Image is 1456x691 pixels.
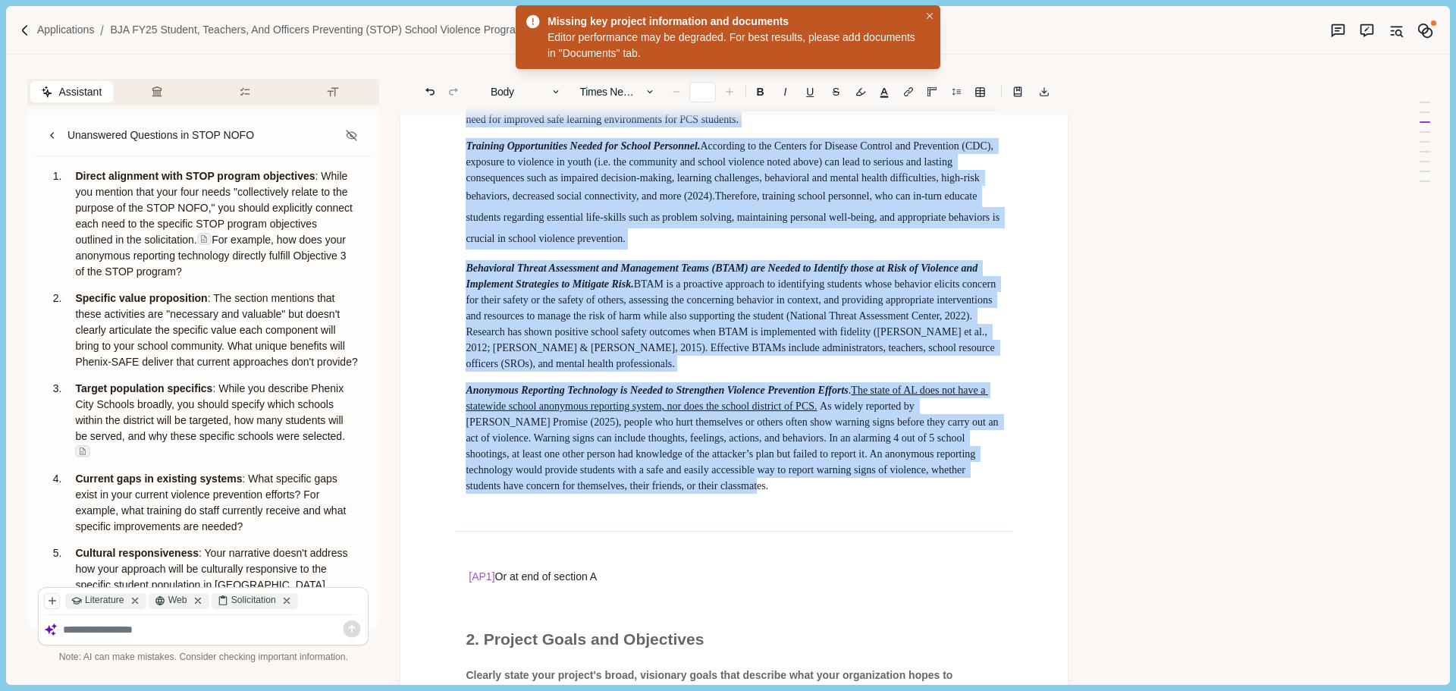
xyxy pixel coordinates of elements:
span: Cultural responsiveness [75,547,199,559]
img: Forward slash icon [94,24,110,37]
u: U [806,86,814,97]
a: Applications [37,22,95,38]
button: Increase font size [719,81,740,102]
i: I [784,86,787,97]
div: Literature [65,593,146,609]
button: Decrease font size [666,81,687,102]
span: Direct alignment with STOP program objectives [75,170,315,182]
button: Line height [898,81,919,102]
s: S [833,86,839,97]
div: Web [149,593,209,609]
p: Or at end of section A [466,569,1003,585]
button: B [748,81,772,102]
button: Redo [443,81,464,102]
button: S [824,81,847,102]
button: Body [483,81,570,102]
a: BJA FY25 Student, Teachers, and Officers Preventing (STOP) School Violence Program (O-BJA-2025-17... [110,22,632,38]
button: Line height [969,81,990,102]
div: Solicitation [212,593,298,609]
button: Line height [946,81,967,102]
b: B [757,86,764,97]
span: : Your narrative doesn't address how your approach will be culturally responsive to the specific ... [75,547,357,639]
button: Export to docx [1034,81,1055,102]
span: : While you describe Phenix City Schools broadly, you should specify which schools within the dis... [75,382,347,442]
span: Anonymous Reporting Technology is Needed to Strengthen Violence Prevention Efforts [466,385,848,396]
p: : What specific gaps exist in your current violence prevention efforts? For example, what trainin... [75,471,358,535]
span: . [849,385,852,396]
a: [AP1] [469,570,494,583]
div: Missing key project information and documents [548,14,914,30]
button: Times New Roman [572,81,663,102]
span: : While you mention that your four needs "collectively relate to the purpose of the STOP NOFO," y... [75,170,355,246]
button: Line height [1007,81,1028,102]
div: Note: AI can make mistakes. Consider checking important information. [38,651,369,664]
button: I [774,81,795,102]
span: Assistant [58,84,102,100]
strong: Current gaps in existing systems [75,473,242,485]
button: U [799,81,822,102]
span: 2. Project Goals and Objectives [466,630,704,648]
img: Forward slash icon [18,24,32,37]
div: Unanswered Questions in STOP NOFO [67,127,254,143]
button: Undo [419,81,441,102]
span: BTAM is a proactive approach to identifying students whose behavior elicits concern for their saf... [466,278,998,369]
span: Behavioral Threat Assessment and Management Teams (BTAM) are Needed to Identify those at Risk of ... [466,262,980,290]
span: Target population specifics [75,382,212,394]
span: According to the Centers for Disease Control and Prevention (CDC), exposure to violence in youth ... [466,140,996,202]
div: Editor performance may be degraded. For best results, please add documents in "Documents" tab. [548,30,919,61]
button: Close [922,8,938,24]
span: Training Opportunities Needed for School Personnel. [466,140,700,152]
p: : The section mentions that these activities are "necessary and valuable" but doesn't clearly art... [75,291,358,370]
span: Therefore, training school personnel, who can in-turn educate students regarding essential life-s... [466,190,1002,244]
strong: Specific value proposition [75,292,207,304]
p: For example, how does your anonymous reporting technology directly fulfill Objective 3 of the STO... [75,168,358,280]
button: Adjust margins [921,81,943,102]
